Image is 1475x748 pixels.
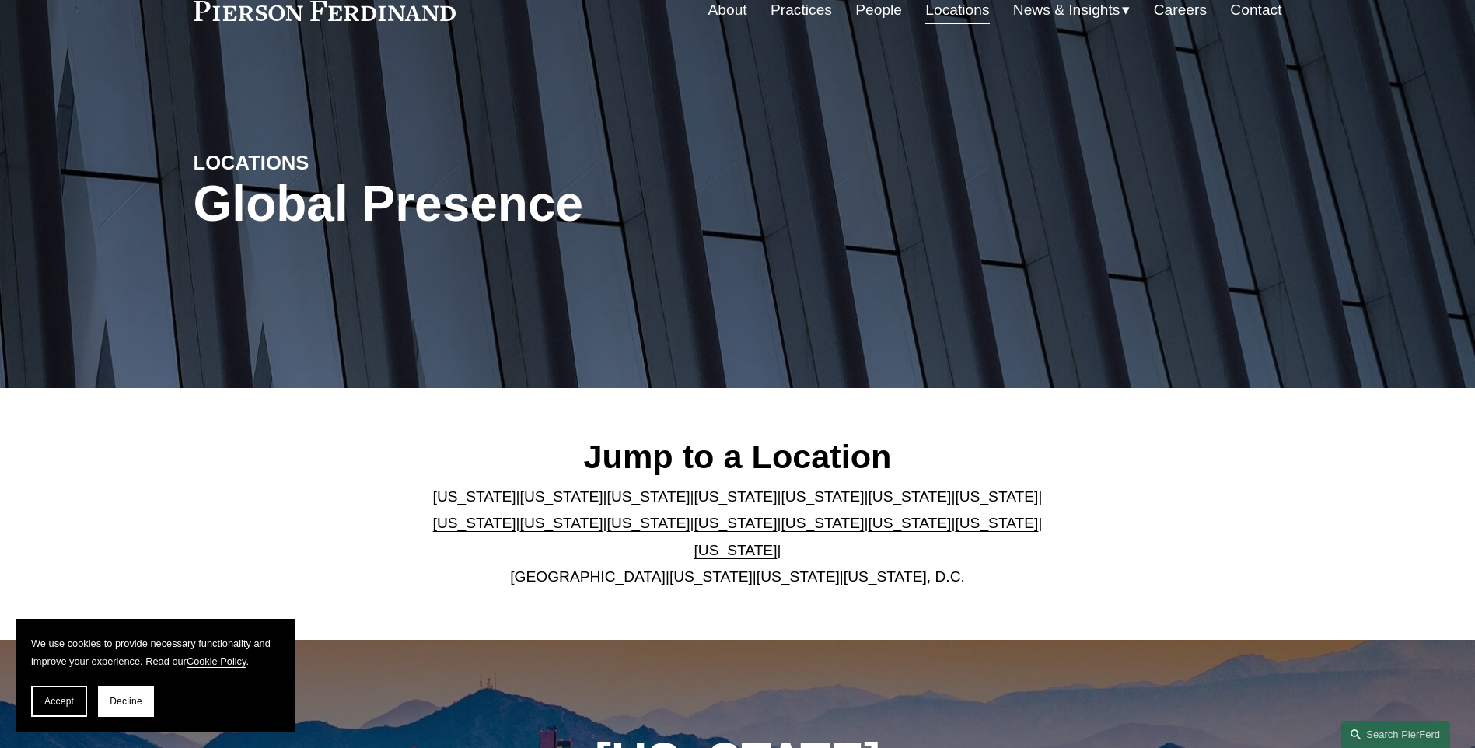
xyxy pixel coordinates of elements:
p: We use cookies to provide necessary functionality and improve your experience. Read our . [31,634,280,670]
a: [US_STATE] [520,515,603,531]
a: [US_STATE] [520,488,603,505]
a: [US_STATE] [955,488,1038,505]
h2: Jump to a Location [420,436,1055,477]
a: [US_STATE] [781,488,864,505]
a: [US_STATE] [694,515,778,531]
a: [US_STATE] [669,568,753,585]
a: [US_STATE] [955,515,1038,531]
a: Cookie Policy [187,655,246,667]
a: [US_STATE] [868,515,951,531]
button: Decline [98,686,154,717]
a: [US_STATE] [607,488,690,505]
a: [US_STATE] [781,515,864,531]
a: [US_STATE] [694,542,778,558]
h4: LOCATIONS [194,150,466,175]
h1: Global Presence [194,176,919,232]
a: [US_STATE], D.C. [844,568,965,585]
a: [US_STATE] [433,488,516,505]
section: Cookie banner [16,619,295,732]
button: Accept [31,686,87,717]
p: | | | | | | | | | | | | | | | | | | [420,484,1055,591]
a: Search this site [1341,721,1450,748]
a: [US_STATE] [868,488,951,505]
a: [GEOGRAPHIC_DATA] [510,568,666,585]
a: [US_STATE] [694,488,778,505]
a: [US_STATE] [607,515,690,531]
span: Accept [44,696,74,707]
span: Decline [110,696,142,707]
a: [US_STATE] [757,568,840,585]
a: [US_STATE] [433,515,516,531]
